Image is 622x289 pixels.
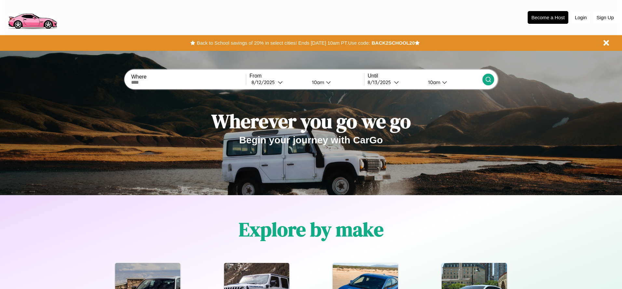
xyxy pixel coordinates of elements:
button: Become a Host [528,11,568,24]
b: BACK2SCHOOL20 [372,40,415,46]
div: 8 / 13 / 2025 [368,79,394,85]
button: Back to School savings of 20% in select cities! Ends [DATE] 10am PT.Use code: [195,38,372,48]
img: logo [5,3,60,31]
label: From [250,73,364,79]
button: Login [572,11,590,23]
button: 10am [423,79,482,86]
h1: Explore by make [239,216,384,243]
button: Sign Up [593,11,617,23]
label: Until [368,73,482,79]
div: 8 / 12 / 2025 [251,79,278,85]
div: 10am [309,79,326,85]
button: 8/12/2025 [250,79,307,86]
button: 10am [307,79,364,86]
label: Where [131,74,246,80]
div: 10am [425,79,442,85]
